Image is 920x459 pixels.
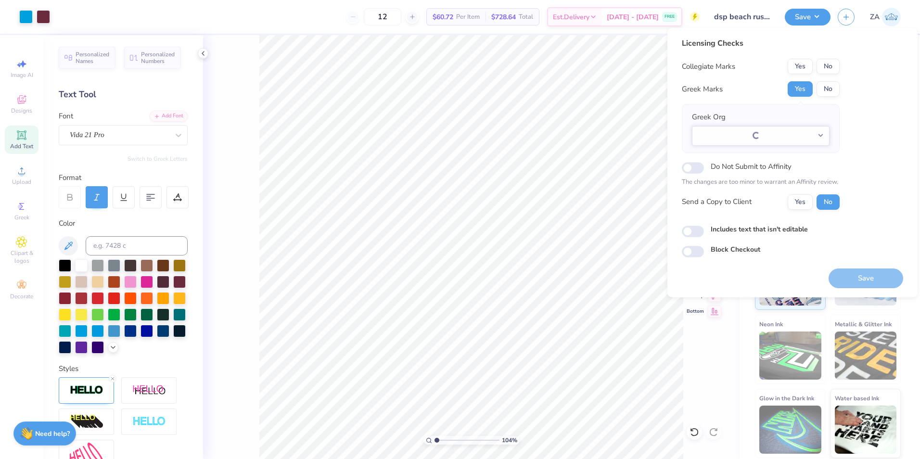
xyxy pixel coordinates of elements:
[870,12,880,23] span: ZA
[788,81,813,97] button: Yes
[10,293,33,300] span: Decorate
[59,172,189,183] div: Format
[682,178,840,187] p: The changes are too minor to warrant an Affinity review.
[76,51,110,64] span: Personalized Names
[759,331,821,380] img: Neon Ink
[759,406,821,454] img: Glow in the Dark Ink
[491,12,516,22] span: $728.64
[364,8,401,25] input: – –
[35,429,70,438] strong: Need help?
[759,319,783,329] span: Neon Ink
[59,111,73,122] label: Font
[59,88,188,101] div: Text Tool
[711,224,808,234] label: Includes text that isn't editable
[835,331,897,380] img: Metallic & Glitter Ink
[759,393,814,403] span: Glow in the Dark Ink
[711,160,792,173] label: Do Not Submit to Affinity
[607,12,659,22] span: [DATE] - [DATE]
[682,38,840,49] div: Licensing Checks
[817,194,840,210] button: No
[14,214,29,221] span: Greek
[11,71,33,79] span: Image AI
[12,178,31,186] span: Upload
[835,319,892,329] span: Metallic & Glitter Ink
[433,12,453,22] span: $60.72
[682,196,752,207] div: Send a Copy to Client
[59,218,188,229] div: Color
[150,111,188,122] div: Add Font
[692,112,726,123] label: Greek Org
[132,384,166,396] img: Shadow
[553,12,589,22] span: Est. Delivery
[132,416,166,427] img: Negative Space
[456,12,480,22] span: Per Item
[519,12,533,22] span: Total
[835,393,879,403] span: Water based Ink
[687,308,704,315] span: Bottom
[835,406,897,454] img: Water based Ink
[870,8,901,26] a: ZA
[817,59,840,74] button: No
[59,363,188,374] div: Styles
[817,81,840,97] button: No
[682,84,723,95] div: Greek Marks
[664,13,675,20] span: FREE
[788,194,813,210] button: Yes
[682,61,735,72] div: Collegiate Marks
[711,244,760,255] label: Block Checkout
[5,249,38,265] span: Clipart & logos
[788,59,813,74] button: Yes
[86,236,188,255] input: e.g. 7428 c
[128,155,188,163] button: Switch to Greek Letters
[785,9,831,25] button: Save
[707,7,778,26] input: Untitled Design
[10,142,33,150] span: Add Text
[141,51,175,64] span: Personalized Numbers
[70,414,103,430] img: 3d Illusion
[882,8,901,26] img: Zuriel Alaba
[502,436,517,445] span: 104 %
[70,385,103,396] img: Stroke
[11,107,32,115] span: Designs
